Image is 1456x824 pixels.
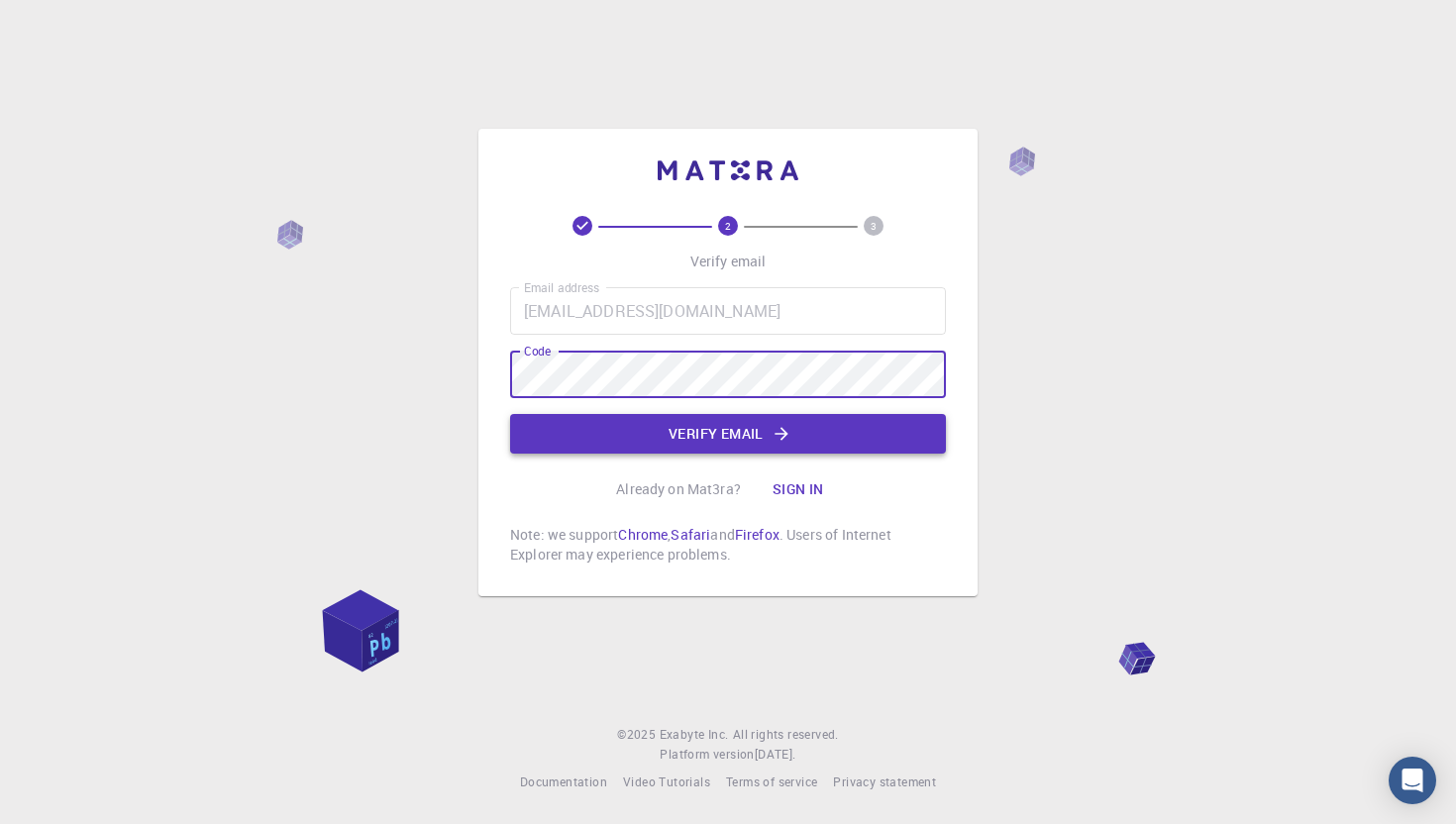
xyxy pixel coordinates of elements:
label: Email address [524,279,599,296]
a: Terms of service [726,772,817,792]
a: Privacy statement [833,772,936,792]
span: All rights reserved. [733,725,839,745]
a: [DATE]. [755,745,796,765]
button: Verify email [510,414,946,454]
span: Exabyte Inc. [660,726,729,742]
text: 3 [871,219,877,233]
p: Note: we support , and . Users of Internet Explorer may experience problems. [510,525,946,565]
p: Verify email [690,252,767,271]
p: Already on Mat3ra? [616,479,741,499]
div: Open Intercom Messenger [1389,757,1436,804]
button: Sign in [757,469,840,509]
a: Safari [671,525,710,544]
span: Documentation [520,773,607,789]
a: Firefox [735,525,780,544]
text: 2 [725,219,731,233]
a: Documentation [520,772,607,792]
a: Chrome [618,525,668,544]
span: Video Tutorials [623,773,710,789]
span: [DATE] . [755,746,796,762]
span: Platform version [660,745,754,765]
a: Exabyte Inc. [660,725,729,745]
span: Privacy statement [833,773,936,789]
span: Terms of service [726,773,817,789]
a: Video Tutorials [623,772,710,792]
span: © 2025 [617,725,659,745]
label: Code [524,343,551,360]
